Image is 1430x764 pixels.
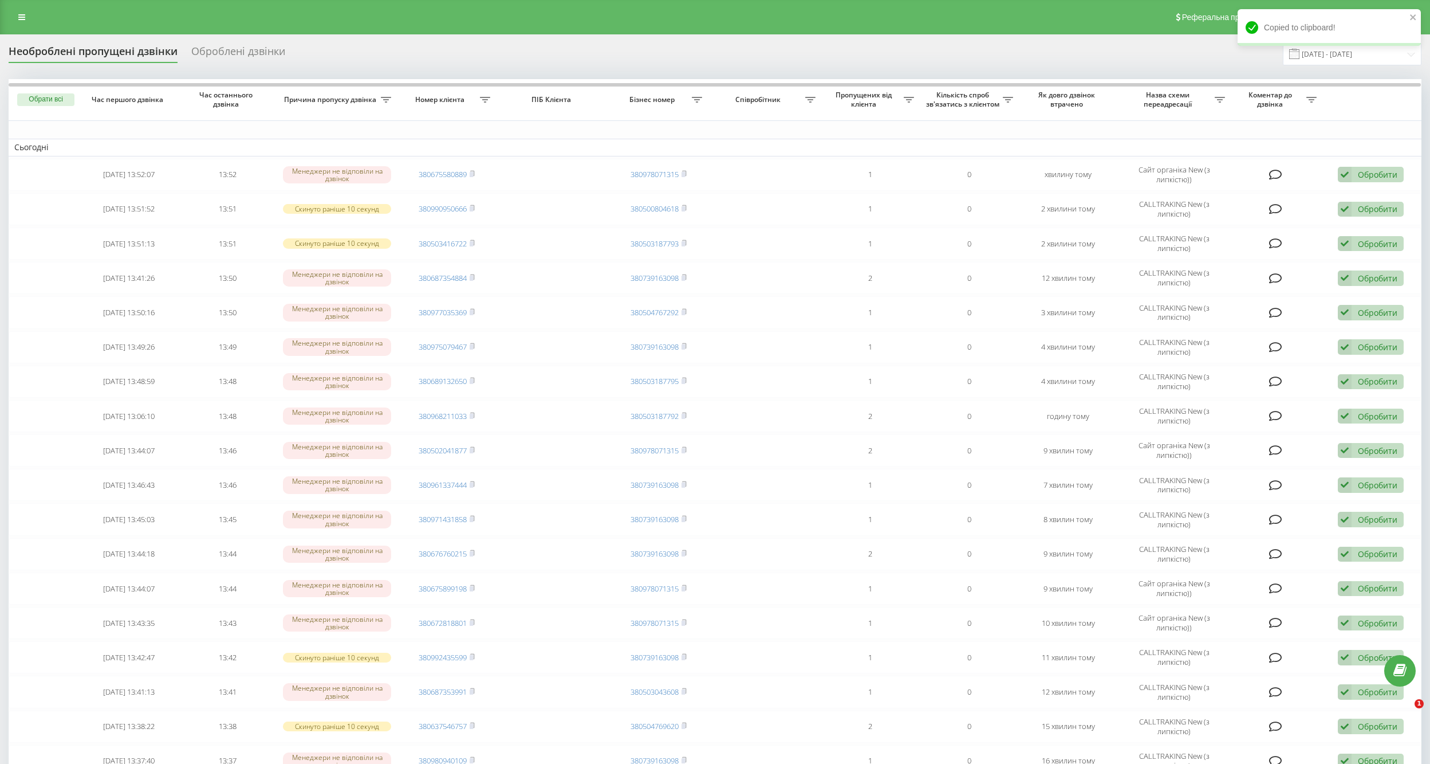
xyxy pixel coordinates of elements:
td: 0 [920,262,1019,294]
a: 380503187795 [631,376,679,386]
a: 380968211033 [419,411,467,421]
td: CALLTRAKING New (з липкістю) [1118,676,1231,708]
a: 380739163098 [631,514,679,524]
td: Сайт органіка New (з липкістю)) [1118,434,1231,467]
div: Обробити [1358,445,1397,456]
td: 2 [821,262,920,294]
td: 0 [920,228,1019,260]
span: Кількість спроб зв'язатись з клієнтом [925,91,1003,108]
span: Реферальна програма [1182,13,1266,22]
td: Сайт органіка New (з липкістю)) [1118,607,1231,639]
div: Copied to clipboard! [1238,9,1421,46]
td: [DATE] 13:43:35 [79,607,178,639]
a: 380503187792 [631,411,679,421]
span: Бізнес номер [614,95,692,104]
div: Скинуто раніше 10 секунд [283,653,391,663]
div: Менеджери не відповіли на дзвінок [283,683,391,700]
td: [DATE] 13:44:18 [79,538,178,570]
td: 2 [821,434,920,467]
td: 13:46 [178,434,277,467]
td: CALLTRAKING New (з липкістю) [1118,538,1231,570]
span: Причина пропуску дзвінка [283,95,381,104]
div: Менеджери не відповіли на дзвінок [283,304,391,321]
td: 1 [821,469,920,501]
td: CALLTRAKING New (з липкістю) [1118,296,1231,328]
a: 380503416722 [419,238,467,249]
div: Обробити [1358,548,1397,559]
div: Обробити [1358,411,1397,422]
a: 380676760215 [419,548,467,559]
td: 0 [920,469,1019,501]
a: 380739163098 [631,342,679,352]
td: [DATE] 13:38:22 [79,711,178,743]
span: 1 [1415,699,1424,708]
td: 13:51 [178,228,277,260]
span: Коментар до дзвінка [1236,91,1306,108]
a: 380961337444 [419,480,467,490]
span: Час першого дзвінка [89,95,168,104]
td: 0 [920,573,1019,605]
td: 13:41 [178,676,277,708]
button: Обрати всі [17,93,74,106]
td: 0 [920,503,1019,535]
td: 9 хвилин тому [1019,573,1118,605]
iframe: Intercom live chat [1391,699,1419,727]
a: 380503187793 [631,238,679,249]
td: 2 хвилини тому [1019,193,1118,225]
td: [DATE] 13:52:07 [79,159,178,191]
td: 13:38 [178,711,277,743]
td: [DATE] 13:48:59 [79,366,178,398]
td: 2 хвилини тому [1019,228,1118,260]
td: 13:48 [178,400,277,432]
td: 4 хвилини тому [1019,366,1118,398]
div: Менеджери не відповіли на дзвінок [283,408,391,425]
div: Обробити [1358,583,1397,594]
a: 380739163098 [631,652,679,663]
td: 1 [821,296,920,328]
div: Обробити [1358,480,1397,491]
a: 380990950666 [419,203,467,214]
a: 380975079467 [419,342,467,352]
a: 380687353991 [419,687,467,697]
a: 380500804618 [631,203,679,214]
td: 0 [920,641,1019,673]
td: 0 [920,676,1019,708]
div: Менеджери не відповіли на дзвінок [283,338,391,355]
td: 13:42 [178,641,277,673]
td: CALLTRAKING New (з липкістю) [1118,366,1231,398]
td: 10 хвилин тому [1019,607,1118,639]
td: [DATE] 13:41:26 [79,262,178,294]
div: Обробити [1358,203,1397,214]
td: 12 хвилин тому [1019,676,1118,708]
td: 0 [920,296,1019,328]
td: 9 хвилин тому [1019,538,1118,570]
div: Скинуто раніше 10 секунд [283,238,391,248]
td: [DATE] 13:42:47 [79,641,178,673]
a: 380978071315 [631,583,679,594]
td: 13:44 [178,538,277,570]
td: 12 хвилин тому [1019,262,1118,294]
td: 13:46 [178,469,277,501]
div: Оброблені дзвінки [191,45,285,63]
div: Обробити [1358,652,1397,663]
div: Менеджери не відповіли на дзвінок [283,373,391,390]
td: [DATE] 13:46:43 [79,469,178,501]
td: 13:44 [178,573,277,605]
span: ПІБ Клієнта [507,95,598,104]
td: 13:52 [178,159,277,191]
a: 380687354884 [419,273,467,283]
div: Менеджери не відповіли на дзвінок [283,614,391,632]
span: Пропущених від клієнта [827,91,904,108]
a: 380637546757 [419,721,467,731]
div: Обробити [1358,238,1397,249]
td: [DATE] 13:50:16 [79,296,178,328]
a: 380971431858 [419,514,467,524]
a: 380503043608 [631,687,679,697]
a: 380675899198 [419,583,467,594]
a: 380977035369 [419,307,467,318]
div: Менеджери не відповіли на дзвінок [283,546,391,563]
td: 0 [920,366,1019,398]
td: [DATE] 13:06:10 [79,400,178,432]
td: 1 [821,331,920,363]
a: 380502041877 [419,445,467,456]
